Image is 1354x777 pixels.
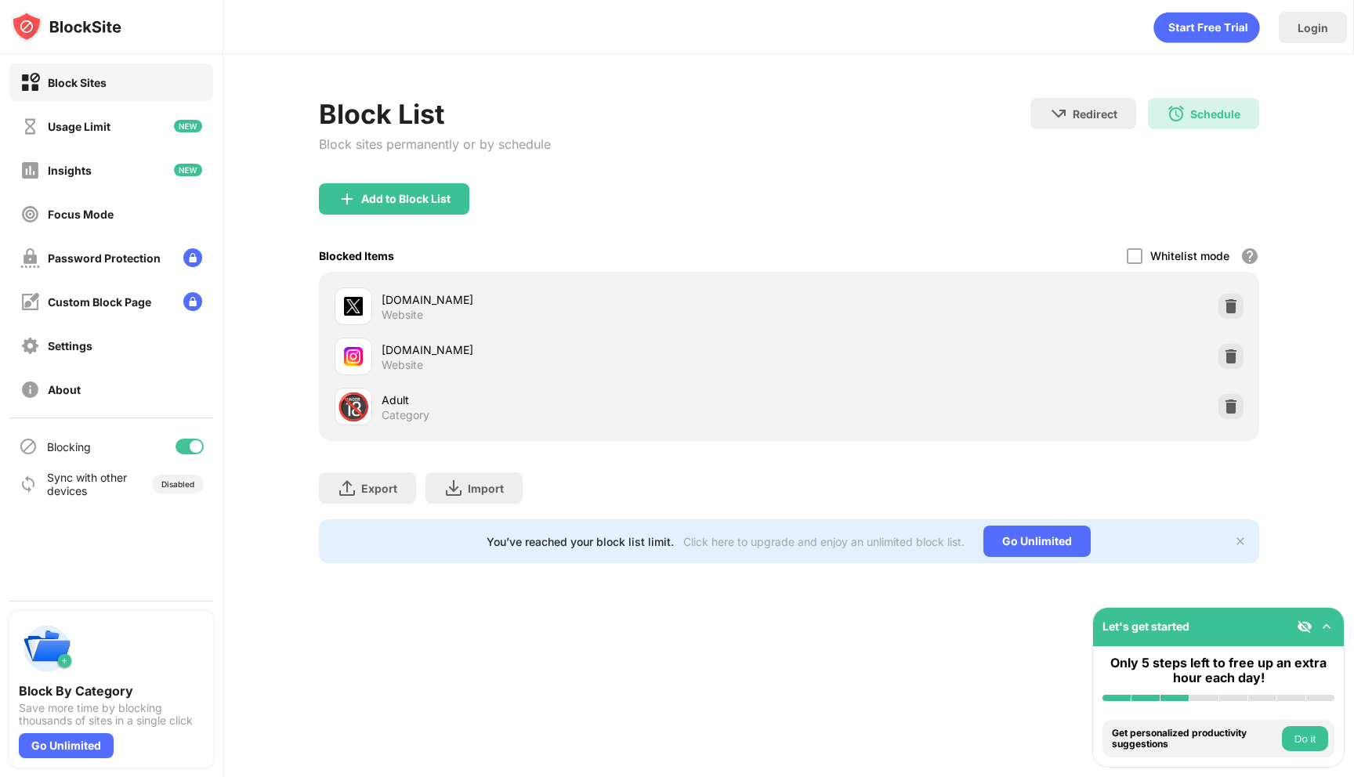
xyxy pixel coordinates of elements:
[48,208,114,221] div: Focus Mode
[48,383,81,396] div: About
[20,292,40,312] img: customize-block-page-off.svg
[48,120,110,133] div: Usage Limit
[174,120,202,132] img: new-icon.svg
[1298,21,1328,34] div: Login
[19,437,38,456] img: blocking-icon.svg
[183,248,202,267] img: lock-menu.svg
[20,117,40,136] img: time-usage-off.svg
[1153,12,1260,43] div: animation
[337,391,370,423] div: 🔞
[20,204,40,224] img: focus-off.svg
[20,380,40,399] img: about-off.svg
[382,358,423,372] div: Website
[19,702,204,727] div: Save more time by blocking thousands of sites in a single click
[468,482,504,495] div: Import
[47,471,128,497] div: Sync with other devices
[344,347,363,366] img: favicons
[382,392,789,408] div: Adult
[20,248,40,268] img: password-protection-off.svg
[319,136,551,152] div: Block sites permanently or by schedule
[487,535,674,548] div: You’ve reached your block list limit.
[382,308,423,322] div: Website
[161,479,194,489] div: Disabled
[361,482,397,495] div: Export
[683,535,965,548] div: Click here to upgrade and enjoy an unlimited block list.
[361,193,451,205] div: Add to Block List
[174,164,202,176] img: new-icon.svg
[1112,728,1278,750] div: Get personalized productivity suggestions
[183,292,202,311] img: lock-menu.svg
[48,295,151,309] div: Custom Block Page
[20,161,40,180] img: insights-off.svg
[382,342,789,358] div: [DOMAIN_NAME]
[48,339,92,352] div: Settings
[1282,726,1328,751] button: Do it
[344,297,363,316] img: favicons
[19,683,204,699] div: Block By Category
[319,249,394,262] div: Blocked Items
[983,526,1091,557] div: Go Unlimited
[382,408,429,422] div: Category
[48,251,161,265] div: Password Protection
[1190,107,1240,121] div: Schedule
[1319,619,1334,634] img: omni-setup-toggle.svg
[1234,535,1247,548] img: x-button.svg
[48,164,92,177] div: Insights
[20,73,40,92] img: block-on.svg
[47,440,91,454] div: Blocking
[48,76,107,89] div: Block Sites
[11,11,121,42] img: logo-blocksite.svg
[19,620,75,677] img: push-categories.svg
[319,98,551,130] div: Block List
[1102,620,1189,633] div: Let's get started
[1102,656,1334,685] div: Only 5 steps left to free up an extra hour each day!
[1150,249,1229,262] div: Whitelist mode
[1073,107,1117,121] div: Redirect
[20,336,40,356] img: settings-off.svg
[1297,619,1312,634] img: eye-not-visible.svg
[19,475,38,493] img: sync-icon.svg
[382,291,789,308] div: [DOMAIN_NAME]
[19,733,114,758] div: Go Unlimited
